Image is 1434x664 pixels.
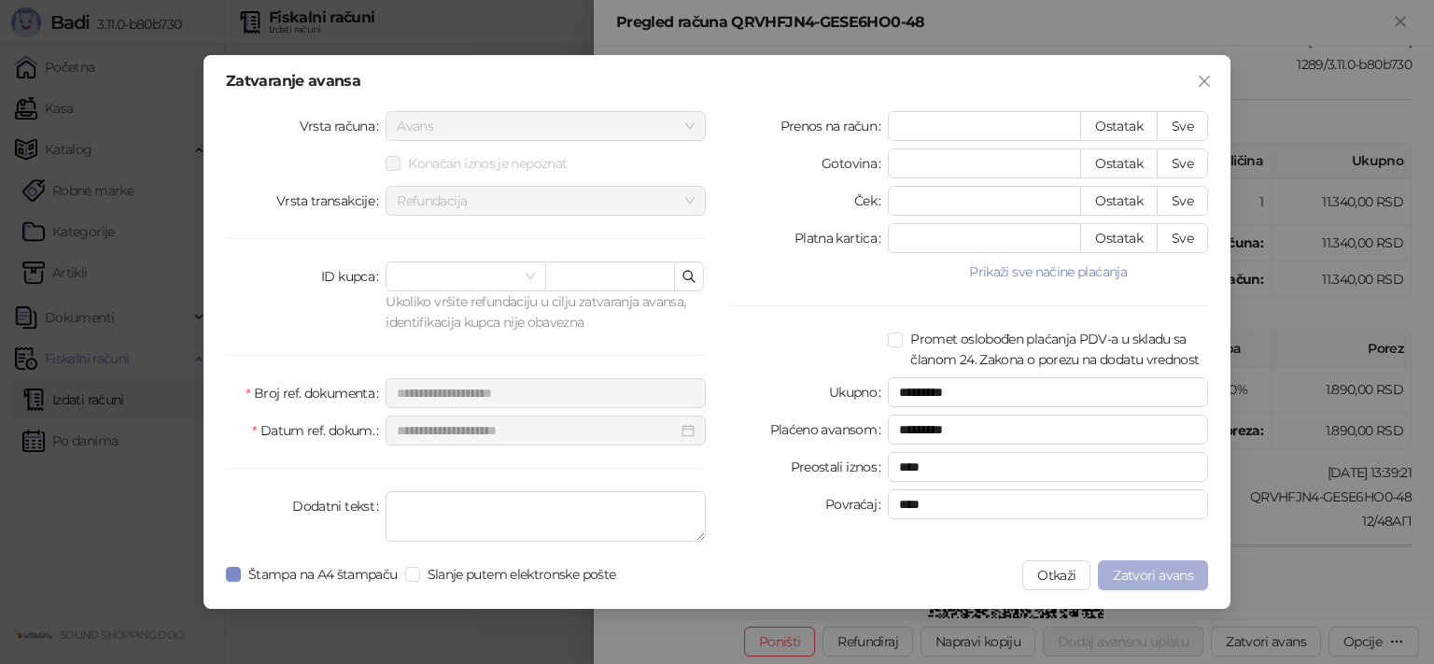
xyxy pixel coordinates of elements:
button: Ostatak [1080,111,1158,141]
label: Broj ref. dokumenta [246,378,386,408]
label: Gotovina [822,148,888,178]
label: Preostali iznos [791,452,889,482]
span: Zatvori avans [1113,567,1193,584]
button: Prikaži sve načine plaćanja [888,261,1208,283]
label: Vrsta računa [300,111,387,141]
span: Promet oslobođen plaćanja PDV-a u skladu sa članom 24. Zakona o porezu na dodatu vrednost [903,329,1208,370]
span: Slanje putem elektronske pošte [420,564,624,585]
label: ID kupca [321,261,386,291]
span: Zatvori [1189,74,1219,89]
label: Ček [854,186,888,216]
div: Ukoliko vršite refundaciju u cilju zatvaranja avansa, identifikacija kupca nije obavezna [386,291,706,332]
label: Ukupno [829,377,889,407]
button: Sve [1157,186,1208,216]
label: Vrsta transakcije [276,186,387,216]
button: Sve [1157,148,1208,178]
span: Konačan iznos je nepoznat [401,153,574,174]
label: Prenos na račun [780,111,889,141]
button: Sve [1157,111,1208,141]
button: Ostatak [1080,223,1158,253]
label: Platna kartica [794,223,888,253]
button: Otkaži [1022,560,1090,590]
input: Broj ref. dokumenta [386,378,706,408]
span: close [1197,74,1212,89]
button: Close [1189,66,1219,96]
button: Ostatak [1080,186,1158,216]
div: Zatvaranje avansa [226,74,1208,89]
span: Refundacija [397,187,695,215]
textarea: Dodatni tekst [386,491,706,542]
button: Zatvori avans [1098,560,1208,590]
span: Štampa na A4 štampaču [241,564,405,585]
label: Datum ref. dokum. [252,416,386,445]
button: Ostatak [1080,148,1158,178]
label: Dodatni tekst [292,491,386,521]
button: Sve [1157,223,1208,253]
label: Plaćeno avansom [770,415,889,445]
span: Avans [397,112,695,140]
label: Povraćaj [825,489,888,519]
input: Datum ref. dokum. [397,420,678,441]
